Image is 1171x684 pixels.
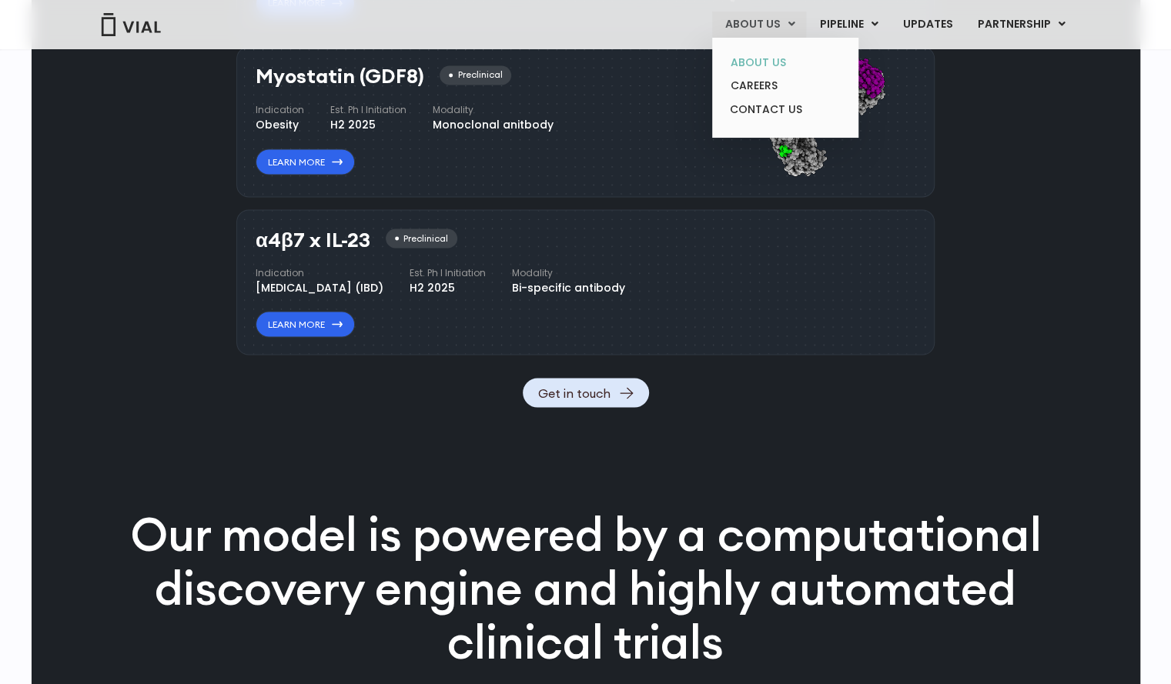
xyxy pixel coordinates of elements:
div: [MEDICAL_DATA] (IBD) [256,279,383,295]
h4: Est. Ph I Initiation [410,265,486,279]
h4: Indication [256,103,304,117]
div: H2 2025 [330,117,407,133]
a: CONTACT US [718,98,852,122]
div: H2 2025 [410,279,486,295]
div: Preclinical [440,65,511,85]
a: UPDATES [890,12,964,38]
a: Get in touch [523,378,649,407]
a: PARTNERSHIPMenu Toggle [965,12,1077,38]
p: Our model is powered by a computational discovery engine and highly automated clinical trials [90,507,1082,668]
a: Learn More [256,311,355,337]
div: Bi-specific antibody [512,279,625,295]
h4: Modality [433,103,554,117]
div: Preclinical [386,229,457,248]
h3: α4β7 x IL-23 [256,229,370,251]
img: Vial Logo [100,13,162,36]
div: Monoclonal anitbody [433,117,554,133]
a: ABOUT USMenu Toggle [712,12,806,38]
a: ABOUT US [718,51,852,75]
h3: Myostatin (GDF8) [256,65,424,88]
a: PIPELINEMenu Toggle [807,12,889,38]
h4: Modality [512,265,625,279]
h4: Est. Ph I Initiation [330,103,407,117]
a: CAREERS [718,74,852,98]
a: Learn More [256,148,355,175]
h4: Indication [256,265,383,279]
div: Obesity [256,117,304,133]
